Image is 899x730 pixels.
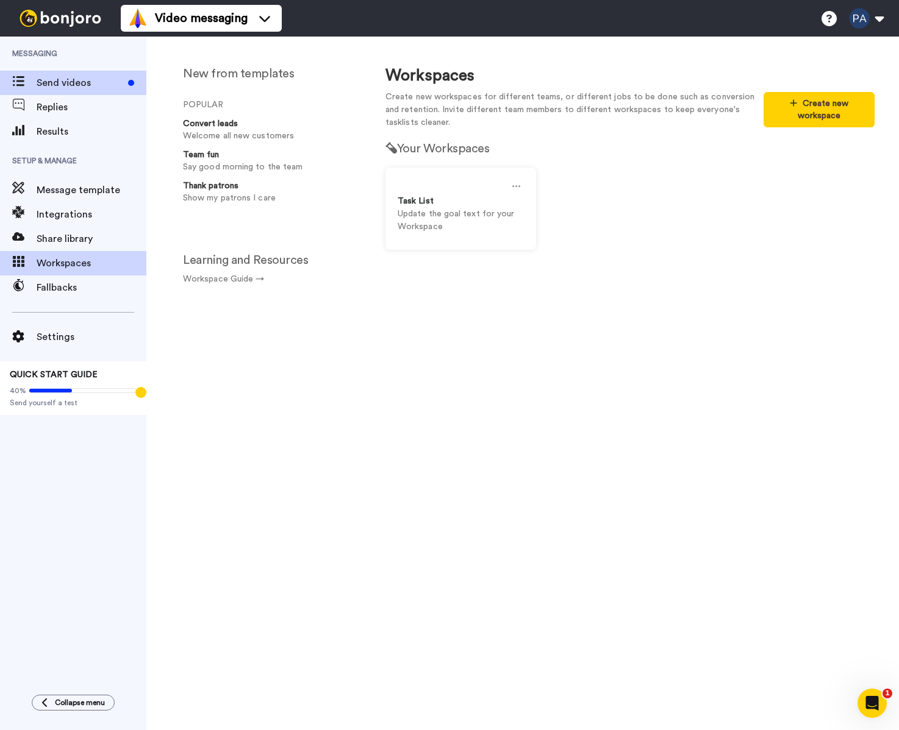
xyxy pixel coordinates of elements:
[183,67,361,80] h2: New from templates
[183,151,219,159] strong: Team fun
[398,195,524,208] div: Task List
[37,76,123,90] span: Send videos
[764,92,875,127] button: Create new workspace
[37,124,146,139] span: Results
[37,256,146,271] span: Workspaces
[37,100,146,115] span: Replies
[155,10,248,27] span: Video messaging
[32,695,115,711] button: Collapse menu
[183,99,361,112] li: POPULAR
[37,232,146,246] span: Share library
[177,118,361,143] a: Convert leadsWelcome all new customers
[10,386,26,395] span: 40%
[10,398,137,408] span: Send yourself a test
[385,168,536,250] a: Task ListUpdate the goal text for your Workspace
[183,161,356,174] p: Say good morning to the team
[135,387,146,398] div: Tooltip anchor
[183,192,356,205] p: Show my patrons I care
[37,207,146,222] span: Integrations
[183,253,361,267] h2: Learning and Resources
[128,9,148,28] img: vm-color.svg
[183,130,356,143] p: Welcome all new customers
[37,183,146,197] span: Message template
[385,91,764,129] p: Create new workspaces for different teams, or different jobs to be done such as conversion and re...
[55,698,105,707] span: Collapse menu
[183,182,238,190] strong: Thank patrons
[183,275,264,283] a: Workspace Guide →
[385,142,875,155] h2: Your Workspaces
[37,280,146,295] span: Fallbacks
[398,208,524,233] p: Update the goal text for your Workspace
[177,180,361,205] a: Thank patronsShow my patrons I care
[883,689,892,698] span: 1
[15,10,106,27] img: bj-logo-header-white.svg
[183,119,238,128] strong: Convert leads
[858,689,887,718] iframe: Intercom live chat
[385,67,875,85] h1: Workspaces
[177,149,361,174] a: Team funSay good morning to the team
[10,370,98,379] span: QUICK START GUIDE
[37,330,146,344] span: Settings
[764,112,875,120] a: Create new workspace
